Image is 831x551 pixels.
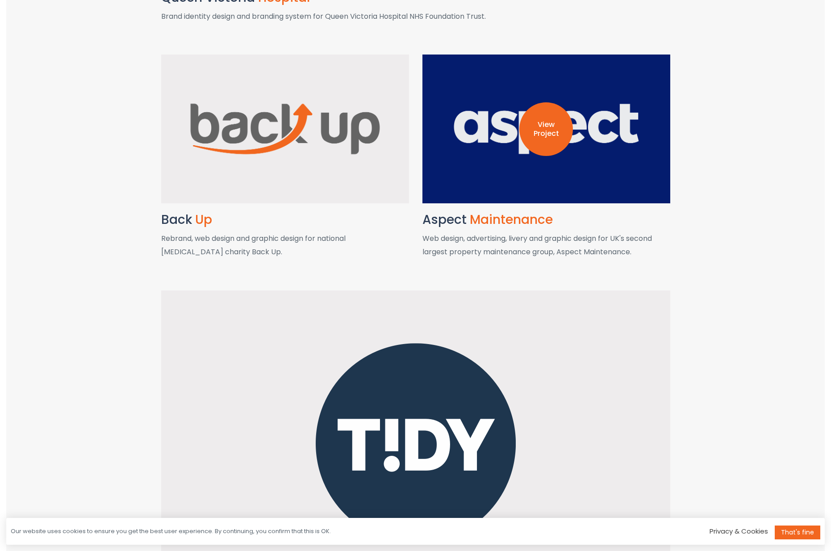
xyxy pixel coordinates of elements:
[161,232,409,259] p: Rebrand, web design and graphic design for national [MEDICAL_DATA] charity Back Up.
[422,232,670,259] p: Web design, advertising, livery and graphic design for UK's second largest property maintenance g...
[11,527,331,536] div: Our website uses cookies to ensure you get the best user experience. By continuing, you confirm t...
[470,211,553,228] span: Maintenance
[775,526,820,539] a: That's fine
[422,213,670,227] h2: Aspect Maintenance
[195,211,212,228] span: Up
[710,526,768,536] a: Privacy & Cookies
[161,10,670,23] p: Brand identity design and branding system for Queen Victoria Hospital NHS Foundation Trust.
[161,211,192,228] span: Back
[519,120,573,139] p: View Project
[422,211,467,228] span: Aspect
[161,213,409,227] h2: Back Up
[422,55,670,203] a: View Project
